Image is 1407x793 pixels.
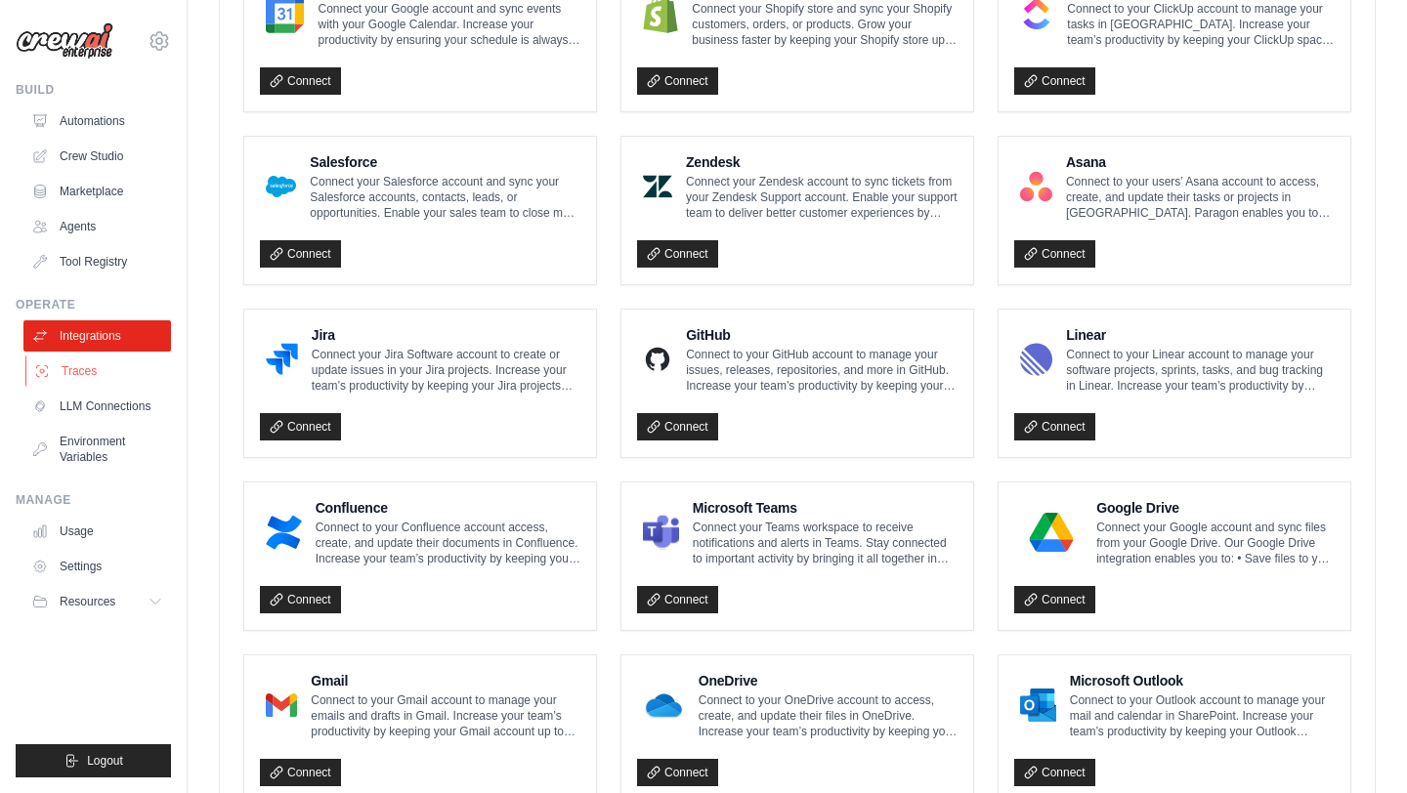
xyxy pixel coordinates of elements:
[23,211,171,242] a: Agents
[1020,340,1052,379] img: Linear Logo
[16,744,171,777] button: Logout
[1096,498,1335,518] h4: Google Drive
[1070,692,1335,739] p: Connect to your Outlook account to manage your mail and calendar in SharePoint. Increase your tea...
[686,325,958,345] h4: GitHub
[23,551,171,582] a: Settings
[686,347,958,394] p: Connect to your GitHub account to manage your issues, releases, repositories, and more in GitHub....
[23,516,171,547] a: Usage
[312,347,580,394] p: Connect your Jira Software account to create or update issues in your Jira projects. Increase you...
[1020,167,1052,206] img: Asana Logo
[310,152,580,172] h4: Salesforce
[643,686,685,725] img: OneDrive Logo
[23,320,171,352] a: Integrations
[643,167,672,206] img: Zendesk Logo
[310,174,580,221] p: Connect your Salesforce account and sync your Salesforce accounts, contacts, leads, or opportunit...
[693,498,958,518] h4: Microsoft Teams
[260,759,341,786] a: Connect
[23,426,171,473] a: Environment Variables
[637,240,718,268] a: Connect
[699,671,958,690] h4: OneDrive
[311,671,580,690] h4: Gmail
[16,22,113,60] img: Logo
[1014,67,1095,95] a: Connect
[1070,671,1335,690] h4: Microsoft Outlook
[266,167,296,206] img: Salesforce Logo
[1014,413,1095,440] a: Connect
[260,413,341,440] a: Connect
[87,753,123,769] span: Logout
[23,586,171,617] button: Resources
[643,340,672,379] img: GitHub Logo
[1096,520,1335,566] p: Connect your Google account and sync files from your Google Drive. Our Google Drive integration e...
[1066,325,1335,345] h4: Linear
[637,67,718,95] a: Connect
[16,492,171,508] div: Manage
[1020,686,1056,725] img: Microsoft Outlook Logo
[23,105,171,137] a: Automations
[60,594,115,609] span: Resources
[637,413,718,440] a: Connect
[1066,174,1335,221] p: Connect to your users’ Asana account to access, create, and update their tasks or projects in [GE...
[1014,586,1095,613] a: Connect
[692,1,958,48] p: Connect your Shopify store and sync your Shopify customers, orders, or products. Grow your busine...
[686,174,958,221] p: Connect your Zendesk account to sync tickets from your Zendesk Support account. Enable your suppo...
[312,325,580,345] h4: Jira
[1014,759,1095,786] a: Connect
[637,586,718,613] a: Connect
[1020,513,1083,552] img: Google Drive Logo
[266,686,297,725] img: Gmail Logo
[23,391,171,422] a: LLM Connections
[16,297,171,313] div: Operate
[266,513,302,552] img: Confluence Logo
[316,520,580,566] p: Connect to your Confluence account access, create, and update their documents in Confluence. Incr...
[699,692,958,739] p: Connect to your OneDrive account to access, create, and update their files in OneDrive. Increase ...
[1067,1,1335,48] p: Connect to your ClickUp account to manage your tasks in [GEOGRAPHIC_DATA]. Increase your team’s p...
[23,176,171,207] a: Marketplace
[318,1,580,48] p: Connect your Google account and sync events with your Google Calendar. Increase your productivity...
[1066,347,1335,394] p: Connect to your Linear account to manage your software projects, sprints, tasks, and bug tracking...
[311,692,580,739] p: Connect to your Gmail account to manage your emails and drafts in Gmail. Increase your team’s pro...
[316,498,580,518] h4: Confluence
[260,586,341,613] a: Connect
[25,355,173,387] a: Traces
[23,141,171,172] a: Crew Studio
[637,759,718,786] a: Connect
[1014,240,1095,268] a: Connect
[260,67,341,95] a: Connect
[643,513,679,552] img: Microsoft Teams Logo
[266,340,298,379] img: Jira Logo
[16,82,171,98] div: Build
[1066,152,1335,172] h4: Asana
[693,520,958,566] p: Connect your Teams workspace to receive notifications and alerts in Teams. Stay connected to impo...
[260,240,341,268] a: Connect
[686,152,958,172] h4: Zendesk
[23,246,171,277] a: Tool Registry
